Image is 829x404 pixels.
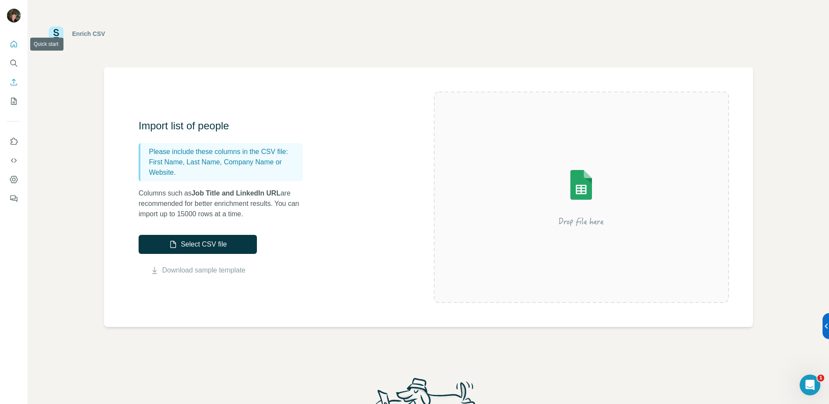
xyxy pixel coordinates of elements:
[149,147,299,157] p: Please include these columns in the CSV file:
[49,26,63,41] img: Surfe Logo
[139,265,257,276] button: Download sample template
[7,9,21,22] img: Avatar
[192,189,281,197] span: Job Title and LinkedIn URL
[503,145,659,249] img: Surfe Illustration - Drop file here or select below
[817,375,824,382] span: 1
[72,29,105,38] div: Enrich CSV
[7,36,21,52] button: Quick start
[7,191,21,206] button: Feedback
[7,74,21,90] button: Enrich CSV
[7,172,21,187] button: Dashboard
[139,119,311,133] h3: Import list of people
[800,375,820,395] iframe: Intercom live chat
[7,93,21,109] button: My lists
[139,188,311,219] p: Columns such as are recommended for better enrichment results. You can import up to 15000 rows at...
[162,265,246,276] a: Download sample template
[139,235,257,254] button: Select CSV file
[149,157,299,178] p: First Name, Last Name, Company Name or Website.
[7,134,21,149] button: Use Surfe on LinkedIn
[7,55,21,71] button: Search
[7,153,21,168] button: Use Surfe API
